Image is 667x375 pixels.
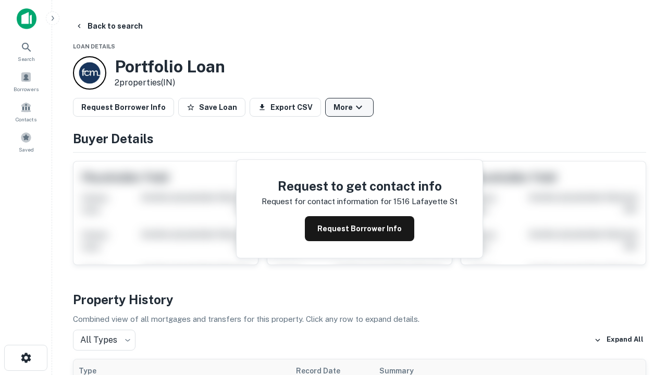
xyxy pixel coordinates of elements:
span: Borrowers [14,85,39,93]
a: Contacts [3,97,49,126]
p: Request for contact information for [262,195,391,208]
iframe: Chat Widget [615,292,667,342]
span: Search [18,55,35,63]
span: Loan Details [73,43,115,49]
a: Saved [3,128,49,156]
div: All Types [73,330,135,351]
button: Request Borrower Info [305,216,414,241]
button: Save Loan [178,98,245,117]
button: Expand All [591,332,646,348]
p: 2 properties (IN) [115,77,225,89]
h3: Portfolio Loan [115,57,225,77]
span: Contacts [16,115,36,123]
h4: Property History [73,290,646,309]
h4: Buyer Details [73,129,646,148]
span: Saved [19,145,34,154]
button: Request Borrower Info [73,98,174,117]
h4: Request to get contact info [262,177,458,195]
a: Search [3,37,49,65]
button: More [325,98,374,117]
p: Combined view of all mortgages and transfers for this property. Click any row to expand details. [73,313,646,326]
p: 1516 lafayette st [393,195,458,208]
img: capitalize-icon.png [17,8,36,29]
a: Borrowers [3,67,49,95]
button: Export CSV [250,98,321,117]
button: Back to search [71,17,147,35]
